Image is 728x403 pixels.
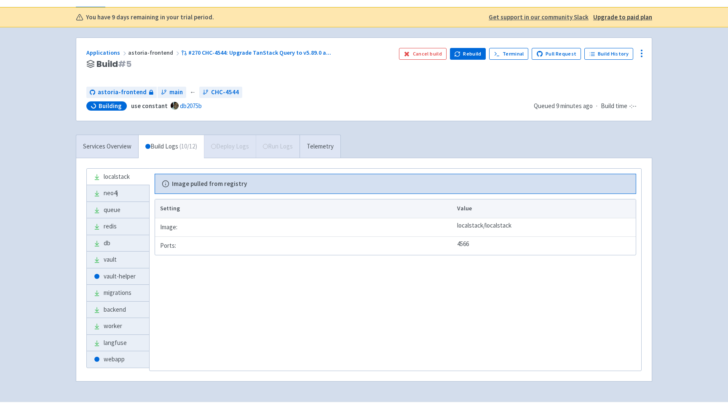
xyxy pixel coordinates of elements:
[211,87,239,97] span: CHC-4544
[87,218,149,235] a: redis
[181,49,332,56] a: #270 CHC-4544: Upgrade TanStack Query to v5.89.0 a...
[158,87,186,98] a: main
[155,236,455,255] td: Ports:
[489,13,589,21] u: Get support in our community Slack
[489,48,528,60] a: Terminal
[87,335,149,351] a: langfuse
[190,87,196,97] span: ←
[450,48,486,60] button: Rebuild
[629,101,637,111] span: -:--
[139,135,204,158] a: Build Logs (10/12)
[155,218,455,236] td: Image:
[455,199,636,218] th: Value
[86,49,128,56] a: Applications
[87,252,149,268] a: vault
[601,101,627,111] span: Build time
[180,102,202,110] a: db2075b
[399,48,447,60] button: Cancel build
[87,302,149,318] a: backend
[556,102,593,110] time: 9 minutes ago
[99,102,122,110] span: Building
[199,87,242,98] a: CHC-4544
[86,13,214,22] b: You have 9 days remaining in your trial period.
[87,185,149,201] a: neo4j
[118,58,131,70] span: # 5
[87,285,149,301] a: migrations
[172,179,247,189] b: Image pulled from registry
[593,13,652,21] u: Upgrade to paid plan
[87,351,149,368] a: webapp
[96,59,131,69] span: Build
[87,235,149,252] a: db
[188,49,331,56] span: #270 CHC-4544: Upgrade TanStack Query to v5.89.0 a ...
[300,135,340,158] a: Telemetry
[584,48,633,60] a: Build History
[131,102,168,110] strong: use constant
[87,268,149,285] a: vault-helper
[534,101,642,111] div: ·
[534,102,593,110] span: Queued
[155,199,455,218] th: Setting
[169,87,183,97] span: main
[455,218,636,236] td: localstack/localstack
[76,135,138,158] a: Services Overview
[128,49,181,56] span: astoria-frontend
[455,236,636,255] td: 4566
[98,87,147,97] span: astoria-frontend
[532,48,581,60] a: Pull Request
[87,318,149,334] a: worker
[87,202,149,218] a: queue
[489,13,589,22] a: Get support in our community Slack
[87,169,149,185] a: localstack
[179,142,197,151] span: ( 10 / 12 )
[86,87,157,98] a: astoria-frontend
